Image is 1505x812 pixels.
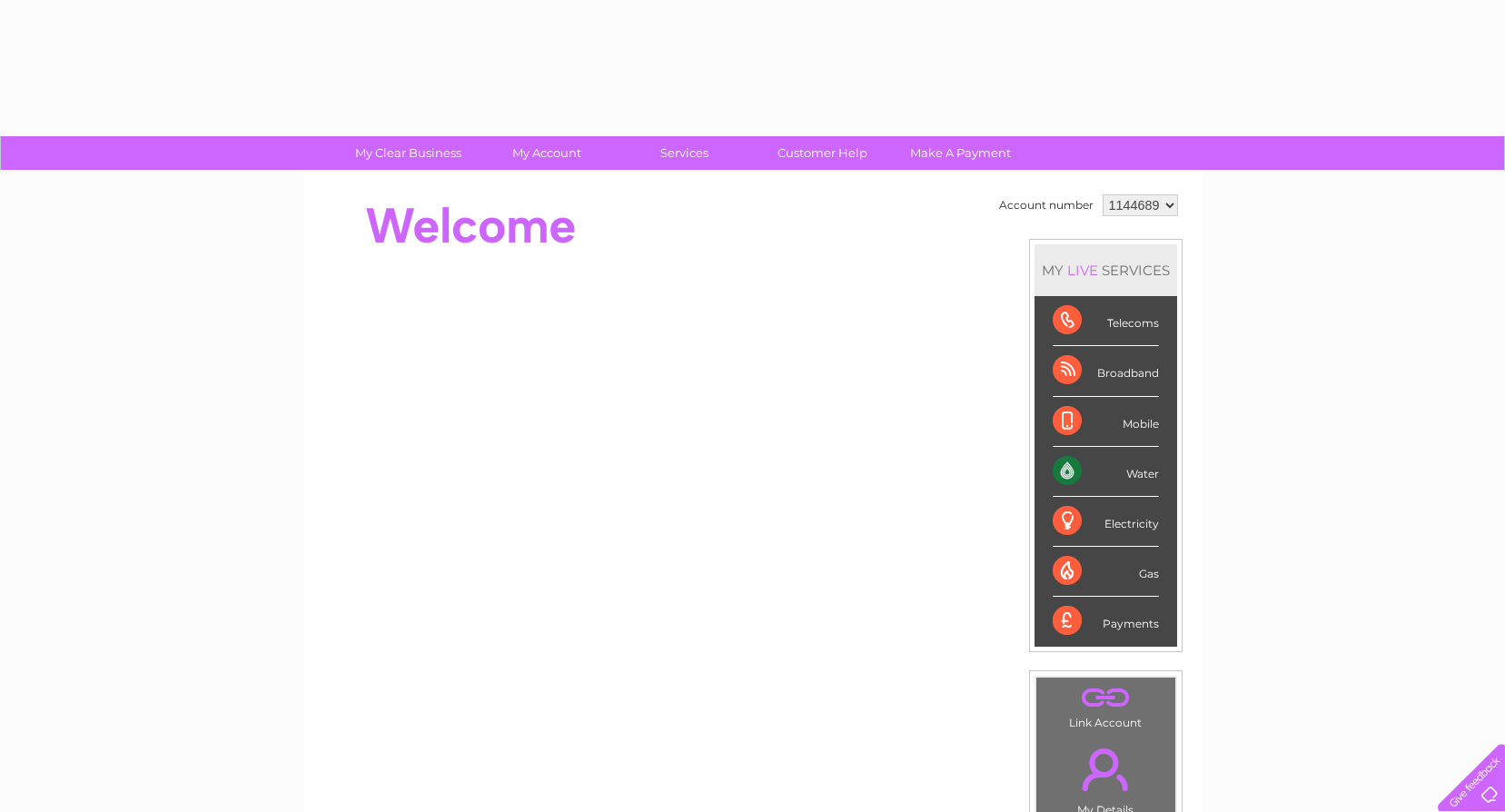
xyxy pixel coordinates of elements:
[1041,738,1171,801] a: .
[995,190,1098,221] td: Account number
[1053,397,1159,447] div: Mobile
[886,136,1035,170] a: Make A Payment
[333,136,483,170] a: My Clear Business
[1053,447,1159,497] div: Water
[1064,262,1102,279] div: LIVE
[1041,682,1171,714] a: .
[1035,244,1177,296] div: MY SERVICES
[471,136,621,170] a: My Account
[1053,547,1159,597] div: Gas
[1035,677,1176,734] td: Link Account
[1053,346,1159,396] div: Broadband
[1053,296,1159,346] div: Telecoms
[609,136,759,170] a: Services
[1053,597,1159,646] div: Payments
[1053,497,1159,547] div: Electricity
[748,136,897,170] a: Customer Help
